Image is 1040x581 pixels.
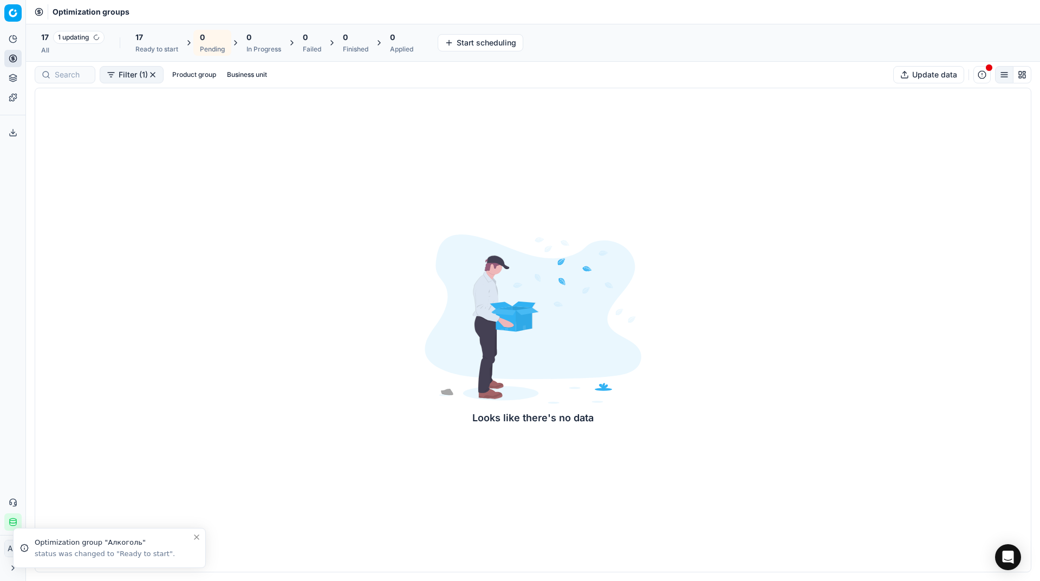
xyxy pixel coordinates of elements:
[223,68,271,81] button: Business unit
[303,45,321,54] div: Failed
[190,531,203,544] button: Close toast
[41,32,49,43] span: 17
[53,31,105,44] span: 1 updating
[168,68,220,81] button: Product group
[135,45,178,54] div: Ready to start
[995,544,1021,570] div: Open Intercom Messenger
[200,32,205,43] span: 0
[53,6,129,17] span: Optimization groups
[4,540,22,557] button: АП
[246,32,251,43] span: 0
[53,6,129,17] nav: breadcrumb
[135,32,143,43] span: 17
[246,45,281,54] div: In Progress
[200,45,225,54] div: Pending
[303,32,308,43] span: 0
[100,66,164,83] button: Filter (1)
[35,549,192,559] div: status was changed to "Ready to start".
[41,46,105,55] div: All
[55,69,88,80] input: Search
[425,410,641,426] div: Looks like there's no data
[438,34,523,51] button: Start scheduling
[390,32,395,43] span: 0
[343,45,368,54] div: Finished
[343,32,348,43] span: 0
[5,540,21,557] span: АП
[893,66,964,83] button: Update data
[390,45,413,54] div: Applied
[35,537,192,548] div: Optimization group "Алкоголь"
